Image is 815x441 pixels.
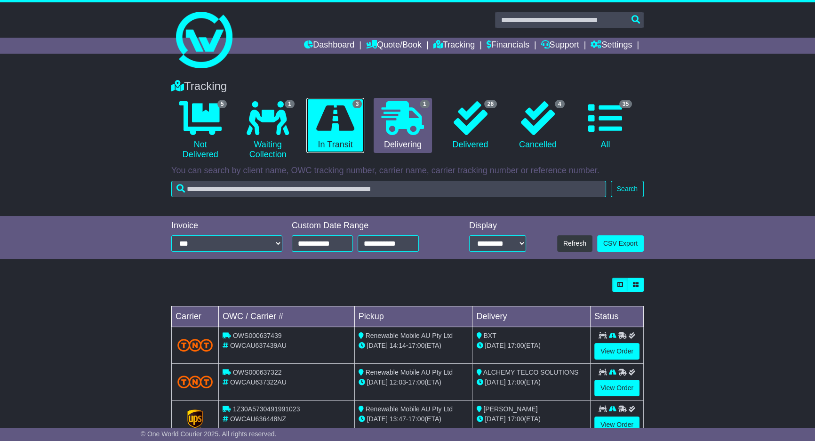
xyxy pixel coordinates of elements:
[484,100,497,108] span: 26
[219,306,355,327] td: OWC / Carrier #
[233,405,300,413] span: 1Z30A5730491991023
[366,369,453,376] span: Renewable Mobile AU Pty Ltd
[359,341,469,351] div: - (ETA)
[557,235,592,252] button: Refresh
[171,166,644,176] p: You can search by client name, OWC tracking number, carrier name, carrier tracking number or refe...
[441,98,499,153] a: 26 Delivered
[304,38,354,54] a: Dashboard
[469,221,526,231] div: Display
[487,38,529,54] a: Financials
[359,414,469,424] div: - (ETA)
[472,306,591,327] td: Delivery
[476,377,586,387] div: (ETA)
[177,376,213,388] img: TNT_Domestic.png
[619,100,632,108] span: 35
[359,377,469,387] div: - (ETA)
[230,415,286,423] span: OWCAU636448NZ
[141,430,277,438] span: © One World Courier 2025. All rights reserved.
[576,98,634,153] a: 35 All
[485,342,505,349] span: [DATE]
[390,378,406,386] span: 12:03
[292,221,443,231] div: Custom Date Range
[171,98,229,163] a: 5 Not Delivered
[408,378,424,386] span: 17:00
[366,332,453,339] span: Renewable Mobile AU Pty Ltd
[420,100,430,108] span: 1
[611,181,644,197] button: Search
[476,341,586,351] div: (ETA)
[541,38,579,54] a: Support
[433,38,475,54] a: Tracking
[366,405,453,413] span: Renewable Mobile AU Pty Ltd
[171,221,282,231] div: Invoice
[597,235,644,252] a: CSV Export
[285,100,295,108] span: 1
[230,378,287,386] span: OWCAU637322AU
[233,369,282,376] span: OWS000637322
[230,342,287,349] span: OWCAU637439AU
[507,342,524,349] span: 17:00
[483,332,496,339] span: BXT
[476,414,586,424] div: (ETA)
[172,306,219,327] td: Carrier
[507,415,524,423] span: 17:00
[187,409,203,428] img: GetCarrierServiceLogo
[509,98,567,153] a: 4 Cancelled
[233,332,282,339] span: OWS000637439
[485,415,505,423] span: [DATE]
[594,343,639,360] a: View Order
[408,415,424,423] span: 17:00
[555,100,565,108] span: 4
[177,339,213,352] img: TNT_Domestic.png
[374,98,431,153] a: 1 Delivering
[507,378,524,386] span: 17:00
[390,415,406,423] span: 13:47
[483,405,537,413] span: [PERSON_NAME]
[239,98,296,163] a: 1 Waiting Collection
[306,98,364,153] a: 3 In Transit
[352,100,362,108] span: 3
[591,306,644,327] td: Status
[390,342,406,349] span: 14:14
[367,415,388,423] span: [DATE]
[217,100,227,108] span: 5
[167,80,648,93] div: Tracking
[591,38,632,54] a: Settings
[483,369,579,376] span: ALCHEMY TELCO SOLUTIONS
[366,38,422,54] a: Quote/Book
[594,417,639,433] a: View Order
[485,378,505,386] span: [DATE]
[354,306,472,327] td: Pickup
[594,380,639,396] a: View Order
[408,342,424,349] span: 17:00
[367,342,388,349] span: [DATE]
[367,378,388,386] span: [DATE]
